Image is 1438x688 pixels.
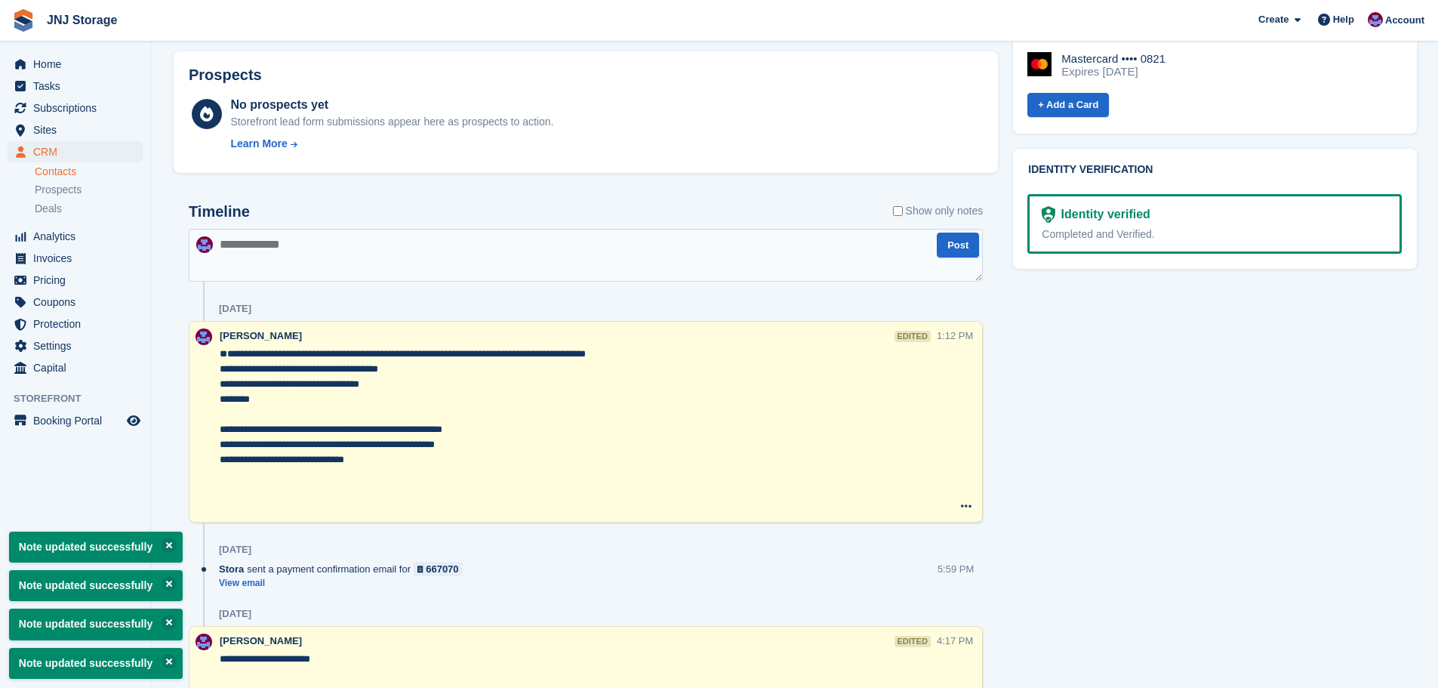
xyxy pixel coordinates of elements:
a: Learn More [230,136,553,152]
a: menu [8,76,143,97]
a: menu [8,54,143,75]
span: Home [33,54,124,75]
img: Jonathan Scrase [196,634,212,650]
a: JNJ Storage [41,8,123,32]
img: Jonathan Scrase [196,236,213,253]
img: Mastercard Logo [1027,52,1052,76]
a: Prospects [35,182,143,198]
h2: Timeline [189,203,250,221]
span: Booking Portal [33,410,124,431]
div: Learn More [230,136,287,152]
a: View email [219,577,470,590]
div: Expires [DATE] [1061,65,1165,79]
a: menu [8,119,143,140]
a: Deals [35,201,143,217]
div: Completed and Verified. [1042,227,1387,242]
div: [DATE] [219,303,251,315]
button: Post [937,233,979,258]
span: Analytics [33,226,124,247]
span: [PERSON_NAME] [220,635,302,646]
span: Help [1333,12,1354,27]
img: stora-icon-8386f47178a22dfd0bd8f6a31ec36ba5ce8667c1dd55bd0f319d3a0aa187defe.svg [12,9,35,32]
p: Note updated successfully [9,570,183,601]
img: Jonathan Scrase [1368,12,1383,27]
p: Note updated successfully [9,609,183,640]
a: menu [8,292,143,313]
div: Mastercard •••• 0821 [1061,52,1165,66]
div: 1:12 PM [937,329,973,343]
div: [DATE] [219,608,251,620]
span: Invoices [33,248,124,269]
span: [PERSON_NAME] [220,330,302,341]
span: Deals [35,202,62,216]
a: 667070 [414,562,463,576]
span: Sites [33,119,124,140]
h2: Prospects [189,66,262,84]
div: edited [895,636,931,647]
div: 4:17 PM [937,634,973,648]
input: Show only notes [893,203,903,219]
span: Protection [33,313,124,335]
p: Note updated successfully [9,532,183,563]
div: No prospects yet [230,96,553,114]
span: Create [1258,12,1289,27]
div: 5:59 PM [938,562,974,576]
div: Storefront lead form submissions appear here as prospects to action. [230,114,553,130]
a: menu [8,357,143,378]
div: sent a payment confirmation email for [219,562,470,576]
a: menu [8,226,143,247]
a: Contacts [35,165,143,179]
a: menu [8,335,143,356]
span: Pricing [33,270,124,291]
span: Prospects [35,183,82,197]
label: Show only notes [893,203,984,219]
div: Identity verified [1055,205,1150,224]
a: menu [8,141,143,162]
h2: Identity verification [1028,164,1402,176]
img: Jonathan Scrase [196,329,212,345]
span: Coupons [33,292,124,313]
a: menu [8,313,143,335]
span: CRM [33,141,124,162]
a: Preview store [125,412,143,430]
a: menu [8,270,143,291]
span: Stora [219,562,244,576]
p: Note updated successfully [9,648,183,679]
span: Account [1385,13,1424,28]
div: 667070 [426,562,458,576]
span: Storefront [14,391,150,406]
span: Settings [33,335,124,356]
div: [DATE] [219,544,251,556]
a: + Add a Card [1027,93,1109,118]
a: menu [8,410,143,431]
span: Tasks [33,76,124,97]
span: Subscriptions [33,97,124,119]
a: menu [8,97,143,119]
span: Capital [33,357,124,378]
img: Identity Verification Ready [1042,206,1055,223]
div: edited [895,331,931,342]
a: menu [8,248,143,269]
